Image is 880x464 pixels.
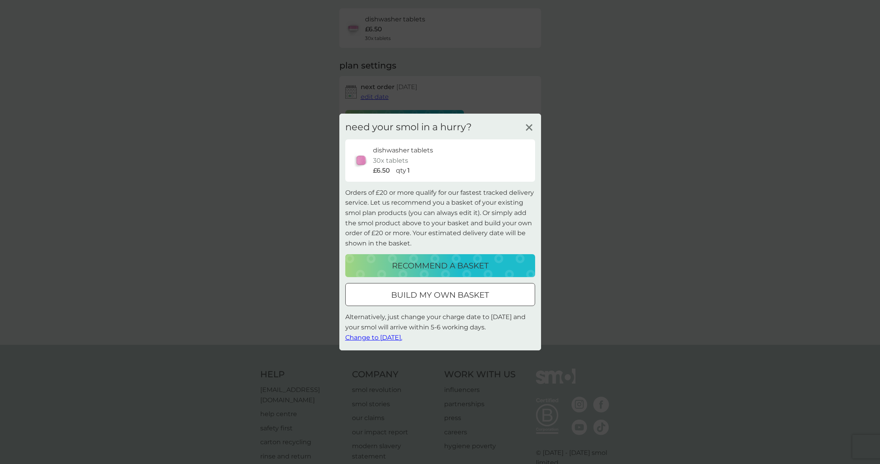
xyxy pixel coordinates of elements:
p: Orders of £20 or more qualify for our fastest tracked delivery service. Let us recommend you a ba... [345,188,535,249]
span: Change to [DATE]. [345,333,402,341]
button: recommend a basket [345,254,535,277]
p: 1 [407,165,410,176]
p: Alternatively, just change your charge date to [DATE] and your smol will arrive within 5-6 workin... [345,312,535,342]
p: recommend a basket [392,259,488,272]
p: 30x tablets [373,156,408,166]
h3: need your smol in a hurry? [345,122,472,133]
p: qty [396,165,406,176]
button: build my own basket [345,283,535,306]
p: build my own basket [391,289,489,301]
p: dishwasher tablets [373,145,433,156]
button: Change to [DATE]. [345,332,402,342]
p: £6.50 [373,165,390,176]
